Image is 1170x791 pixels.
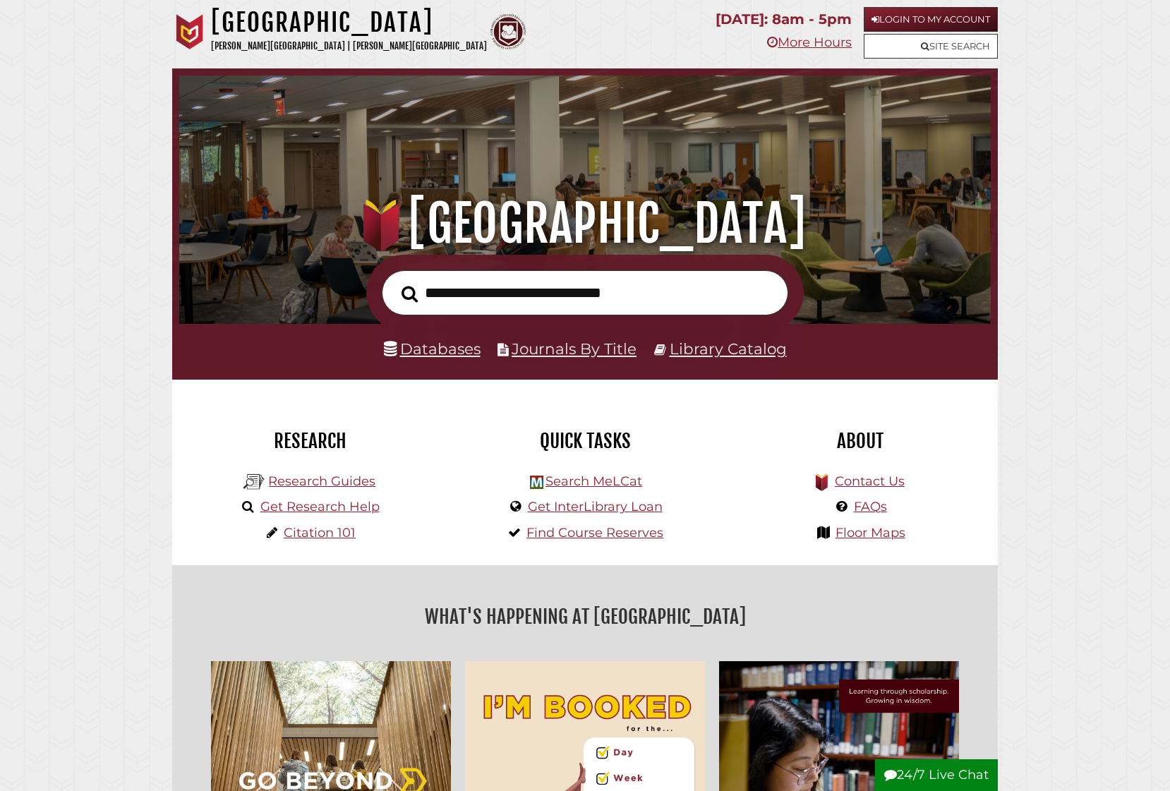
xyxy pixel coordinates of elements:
[836,525,905,541] a: Floor Maps
[545,473,642,489] a: Search MeLCat
[864,34,998,59] a: Site Search
[197,193,973,255] h1: [GEOGRAPHIC_DATA]
[835,473,905,489] a: Contact Us
[670,339,787,358] a: Library Catalog
[384,339,481,358] a: Databases
[854,499,887,514] a: FAQs
[767,35,852,50] a: More Hours
[530,476,543,489] img: Hekman Library Logo
[183,600,987,633] h2: What's Happening at [GEOGRAPHIC_DATA]
[394,282,425,307] button: Search
[172,14,207,49] img: Calvin University
[528,499,663,514] a: Get InterLibrary Loan
[260,499,380,514] a: Get Research Help
[526,525,663,541] a: Find Course Reserves
[490,14,526,49] img: Calvin Theological Seminary
[243,471,265,493] img: Hekman Library Logo
[864,7,998,32] a: Login to My Account
[211,7,487,38] h1: [GEOGRAPHIC_DATA]
[284,525,356,541] a: Citation 101
[716,7,852,32] p: [DATE]: 8am - 5pm
[733,429,987,453] h2: About
[512,339,637,358] a: Journals By Title
[211,38,487,54] p: [PERSON_NAME][GEOGRAPHIC_DATA] | [PERSON_NAME][GEOGRAPHIC_DATA]
[268,473,375,489] a: Research Guides
[458,429,712,453] h2: Quick Tasks
[183,429,437,453] h2: Research
[402,285,418,303] i: Search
